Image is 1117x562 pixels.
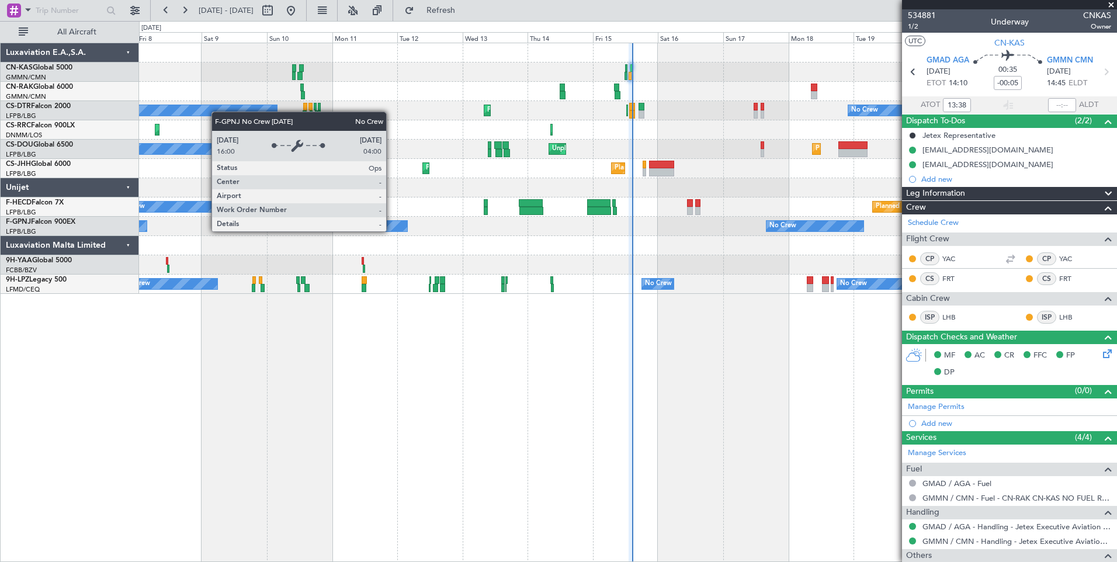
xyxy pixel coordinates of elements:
[6,122,75,129] a: CS-RRCFalcon 900LX
[921,174,1111,184] div: Add new
[906,331,1017,344] span: Dispatch Checks and Weather
[1037,272,1056,285] div: CS
[6,161,31,168] span: CS-JHH
[1047,78,1066,89] span: 14:45
[36,2,103,19] input: Trip Number
[927,66,951,78] span: [DATE]
[417,6,466,15] span: Refresh
[1033,350,1047,362] span: FFC
[645,275,672,293] div: No Crew
[354,140,538,158] div: Planned Maint [GEOGRAPHIC_DATA] ([GEOGRAPHIC_DATA])
[1059,254,1085,264] a: YAC
[906,201,926,214] span: Crew
[6,199,32,206] span: F-HECD
[908,447,966,459] a: Manage Services
[994,37,1025,49] span: CN-KAS
[199,5,254,16] span: [DATE] - [DATE]
[816,140,1000,158] div: Planned Maint [GEOGRAPHIC_DATA] ([GEOGRAPHIC_DATA])
[876,198,1060,216] div: Planned Maint [GEOGRAPHIC_DATA] ([GEOGRAPHIC_DATA])
[6,227,36,236] a: LFPB/LBG
[13,23,127,41] button: All Aircraft
[922,478,991,488] a: GMAD / AGA - Fuel
[463,32,528,43] div: Wed 13
[942,312,969,322] a: LHB
[922,145,1053,155] div: [EMAIL_ADDRESS][DOMAIN_NAME]
[908,217,959,229] a: Schedule Crew
[944,367,955,379] span: DP
[1083,22,1111,32] span: Owner
[6,161,71,168] a: CS-JHHGlobal 6000
[6,285,40,294] a: LFMD/CEQ
[6,84,73,91] a: CN-RAKGlobal 6000
[202,32,267,43] div: Sat 9
[1047,66,1071,78] span: [DATE]
[1048,98,1076,112] input: --:--
[789,32,854,43] div: Mon 18
[920,252,939,265] div: CP
[6,276,29,283] span: 9H-LPZ
[1037,311,1056,324] div: ISP
[6,103,71,110] a: CS-DTRFalcon 2000
[922,522,1111,532] a: GMAD / AGA - Handling - Jetex Executive Aviation Morocco GMAD / AGA
[313,217,340,235] div: No Crew
[6,73,46,82] a: GMMN/CMN
[921,99,940,111] span: ATOT
[332,32,398,43] div: Mon 11
[906,233,949,246] span: Flight Crew
[6,122,31,129] span: CS-RRC
[593,32,658,43] div: Fri 15
[723,32,789,43] div: Sun 17
[908,22,936,32] span: 1/2
[6,150,36,159] a: LFPB/LBG
[6,276,67,283] a: 9H-LPZLegacy 500
[487,102,547,119] div: Planned Maint Sofia
[906,431,936,445] span: Services
[974,350,985,362] span: AC
[6,257,32,264] span: 9H-YAA
[6,257,72,264] a: 9H-YAAGlobal 5000
[922,536,1111,546] a: GMMN / CMN - Handling - Jetex Executive Aviation [GEOGRAPHIC_DATA] GMMN / CMN
[397,32,463,43] div: Tue 12
[922,159,1053,169] div: [EMAIL_ADDRESS][DOMAIN_NAME]
[399,1,469,20] button: Refresh
[1075,431,1092,443] span: (4/4)
[1079,99,1098,111] span: ALDT
[944,350,955,362] span: MF
[998,64,1017,76] span: 00:35
[6,64,72,71] a: CN-KASGlobal 5000
[137,32,202,43] div: Fri 8
[1075,384,1092,397] span: (0/0)
[1037,252,1056,265] div: CP
[991,16,1029,28] div: Underway
[6,218,75,226] a: F-GPNJFalcon 900EX
[769,217,796,235] div: No Crew
[927,55,969,67] span: GMAD AGA
[6,141,73,148] a: CS-DOUGlobal 6500
[6,266,37,275] a: FCBB/BZV
[30,28,123,36] span: All Aircraft
[615,159,799,177] div: Planned Maint [GEOGRAPHIC_DATA] ([GEOGRAPHIC_DATA])
[942,254,969,264] a: YAC
[552,140,744,158] div: Unplanned Maint [GEOGRAPHIC_DATA] ([GEOGRAPHIC_DATA])
[1047,55,1093,67] span: GMMN CMN
[1069,78,1087,89] span: ELDT
[354,159,538,177] div: Planned Maint [GEOGRAPHIC_DATA] ([GEOGRAPHIC_DATA])
[942,273,969,284] a: FRT
[6,208,36,217] a: LFPB/LBG
[1075,115,1092,127] span: (2/2)
[6,112,36,120] a: LFPB/LBG
[840,275,867,293] div: No Crew
[906,187,965,200] span: Leg Information
[6,169,36,178] a: LFPB/LBG
[1004,350,1014,362] span: CR
[6,103,31,110] span: CS-DTR
[906,506,939,519] span: Handling
[426,159,610,177] div: Planned Maint [GEOGRAPHIC_DATA] ([GEOGRAPHIC_DATA])
[927,78,946,89] span: ETOT
[6,199,64,206] a: F-HECDFalcon 7X
[6,141,33,148] span: CS-DOU
[921,418,1111,428] div: Add new
[906,292,950,306] span: Cabin Crew
[1059,273,1085,284] a: FRT
[267,32,332,43] div: Sun 10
